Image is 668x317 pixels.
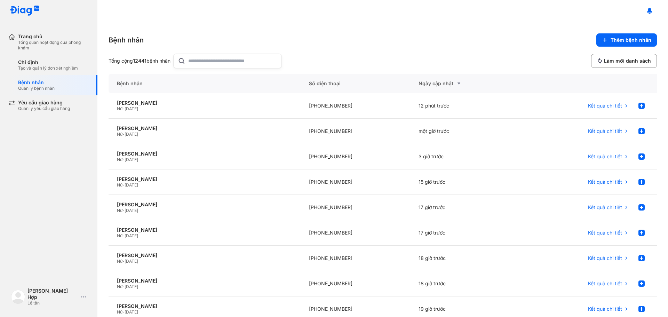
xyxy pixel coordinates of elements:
div: [PHONE_NUMBER] [301,220,410,246]
span: [DATE] [125,208,138,213]
div: [PHONE_NUMBER] [301,93,410,119]
span: [DATE] [125,157,138,162]
div: [PERSON_NAME] [117,125,292,132]
span: Kết quả chi tiết [588,128,622,134]
div: [PERSON_NAME] [117,100,292,106]
img: logo [10,6,40,16]
div: [PHONE_NUMBER] [301,271,410,296]
img: logo [11,290,25,304]
span: Nữ [117,182,122,188]
div: [PERSON_NAME] [117,151,292,157]
div: 17 giờ trước [410,220,520,246]
div: Tổng quan hoạt động của phòng khám [18,40,89,51]
div: [PERSON_NAME] [117,176,292,182]
span: Kết quả chi tiết [588,306,622,312]
div: một giờ trước [410,119,520,144]
span: Kết quả chi tiết [588,204,622,211]
button: Làm mới danh sách [591,54,657,68]
div: [PHONE_NUMBER] [301,246,410,271]
span: - [122,233,125,238]
div: Trang chủ [18,33,89,40]
div: 18 giờ trước [410,246,520,271]
div: [PHONE_NUMBER] [301,195,410,220]
div: Chỉ định [18,59,78,65]
div: [PERSON_NAME] [117,278,292,284]
div: 15 giờ trước [410,169,520,195]
div: [PERSON_NAME] [117,201,292,208]
div: [PERSON_NAME] Hợp [27,288,78,300]
div: Tổng cộng bệnh nhân [109,58,170,64]
span: Nữ [117,157,122,162]
span: Nữ [117,284,122,289]
span: - [122,208,125,213]
div: Yêu cầu giao hàng [18,100,70,106]
div: Bệnh nhân [18,79,55,86]
span: - [122,284,125,289]
span: Kết quả chi tiết [588,255,622,261]
div: 17 giờ trước [410,195,520,220]
div: Quản lý bệnh nhân [18,86,55,91]
div: Số điện thoại [301,74,410,93]
span: - [122,259,125,264]
span: Nữ [117,208,122,213]
span: [DATE] [125,259,138,264]
span: [DATE] [125,309,138,315]
span: Nữ [117,106,122,111]
span: [DATE] [125,233,138,238]
span: [DATE] [125,106,138,111]
div: Bệnh nhân [109,74,301,93]
span: Kết quả chi tiết [588,179,622,185]
div: [PERSON_NAME] [117,303,292,309]
span: Nữ [117,132,122,137]
span: Kết quả chi tiết [588,230,622,236]
span: [DATE] [125,284,138,289]
div: [PERSON_NAME] [117,252,292,259]
div: Ngày cập nhật [419,79,511,88]
span: - [122,182,125,188]
button: Thêm bệnh nhân [596,33,657,47]
div: [PHONE_NUMBER] [301,119,410,144]
div: [PERSON_NAME] [117,227,292,233]
span: Kết quả chi tiết [588,103,622,109]
span: Kết quả chi tiết [588,280,622,287]
div: 12 phút trước [410,93,520,119]
span: - [122,106,125,111]
div: [PHONE_NUMBER] [301,144,410,169]
span: - [122,157,125,162]
div: 18 giờ trước [410,271,520,296]
div: Quản lý yêu cầu giao hàng [18,106,70,111]
span: Thêm bệnh nhân [611,37,651,43]
span: - [122,309,125,315]
span: 12441 [133,58,146,64]
span: - [122,132,125,137]
div: Lễ tân [27,300,78,306]
div: [PHONE_NUMBER] [301,169,410,195]
span: Làm mới danh sách [604,58,651,64]
span: Nữ [117,259,122,264]
span: Nữ [117,233,122,238]
div: 3 giờ trước [410,144,520,169]
span: Kết quả chi tiết [588,153,622,160]
span: Nữ [117,309,122,315]
span: [DATE] [125,132,138,137]
div: Bệnh nhân [109,35,144,45]
div: Tạo và quản lý đơn xét nghiệm [18,65,78,71]
span: [DATE] [125,182,138,188]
